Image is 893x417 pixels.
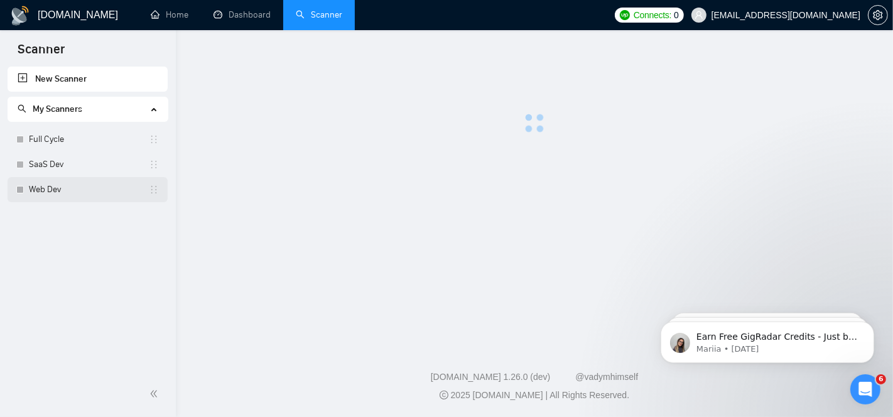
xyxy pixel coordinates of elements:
[8,127,168,152] li: Full Cycle
[296,9,342,20] a: searchScanner
[695,11,703,19] span: user
[18,67,158,92] a: New Scanner
[149,185,159,195] span: holder
[868,5,888,25] button: setting
[876,374,886,384] span: 6
[33,104,82,114] span: My Scanners
[440,391,448,399] span: copyright
[29,127,149,152] a: Full Cycle
[8,67,168,92] li: New Scanner
[620,10,630,20] img: upwork-logo.png
[642,295,893,383] iframe: Intercom notifications message
[674,8,679,22] span: 0
[869,10,887,20] span: setting
[8,177,168,202] li: Web Dev
[431,372,551,382] a: [DOMAIN_NAME] 1.26.0 (dev)
[8,40,75,67] span: Scanner
[18,104,82,114] span: My Scanners
[10,6,30,26] img: logo
[186,389,883,402] div: 2025 [DOMAIN_NAME] | All Rights Reserved.
[18,104,26,113] span: search
[214,9,271,20] a: dashboardDashboard
[634,8,671,22] span: Connects:
[151,9,188,20] a: homeHome
[868,10,888,20] a: setting
[850,374,880,404] iframe: Intercom live chat
[149,387,162,400] span: double-left
[29,152,149,177] a: SaaS Dev
[8,152,168,177] li: SaaS Dev
[149,160,159,170] span: holder
[29,177,149,202] a: Web Dev
[149,134,159,144] span: holder
[575,372,638,382] a: @vadymhimself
